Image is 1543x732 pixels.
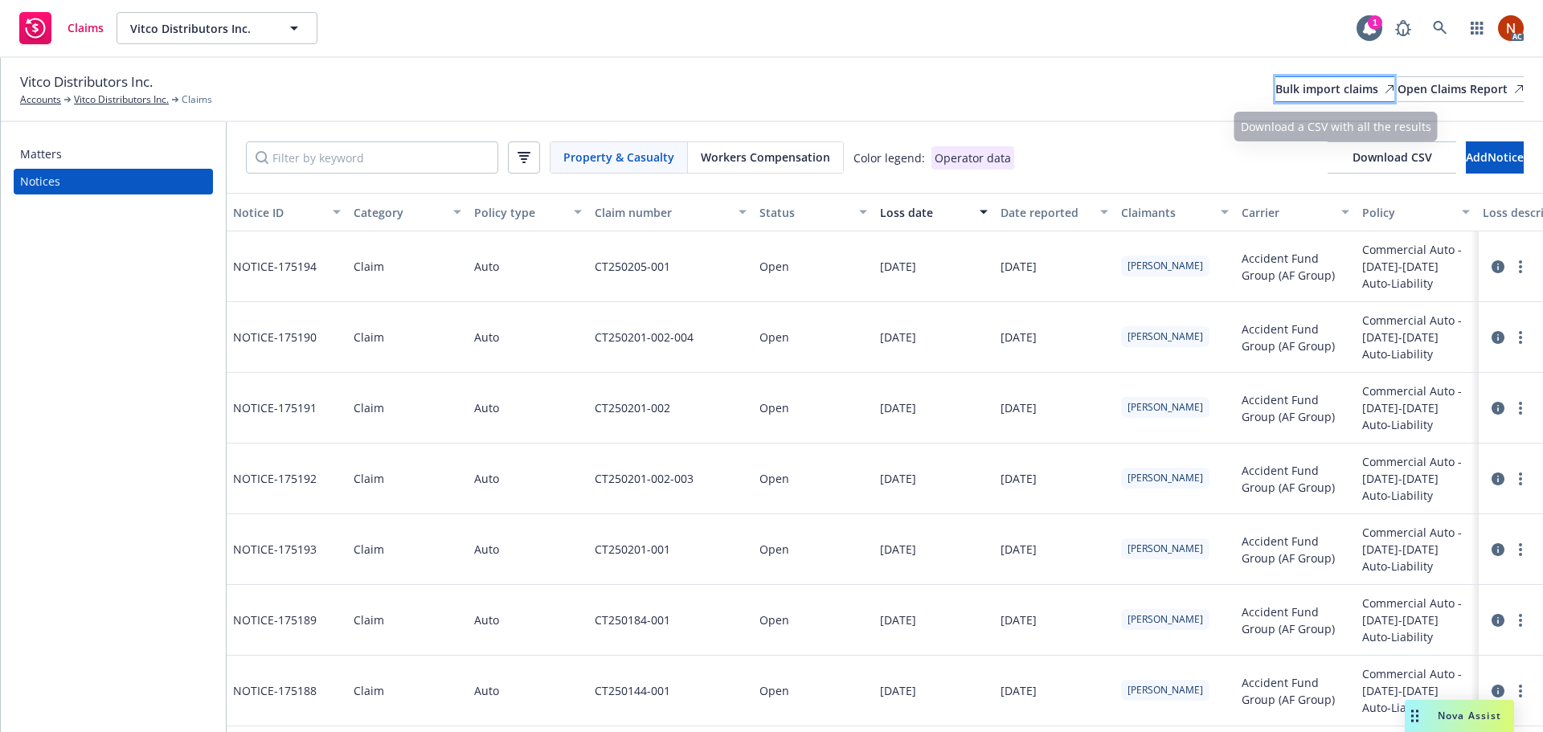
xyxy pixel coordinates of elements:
a: more [1511,399,1530,418]
span: Auto [474,541,499,558]
button: Claim number [588,193,753,231]
img: photo [1498,15,1524,41]
span: Accident Fund Group (AF Group) [1242,391,1349,425]
a: Notices [14,169,213,194]
div: CT250201-001 [595,541,670,558]
a: more [1511,681,1530,701]
span: Commercial Auto - [DATE]-[DATE] Auto-Liability [1362,241,1470,292]
a: Accounts [20,92,61,107]
div: [DATE] [1001,682,1037,699]
div: [DATE] [880,399,916,416]
span: NOTICE- 175190 [233,329,317,346]
div: [DATE] [1001,399,1037,416]
span: Vitco Distributors Inc. [20,72,153,92]
div: Claim [354,470,384,487]
span: NOTICE- 175193 [233,541,317,558]
span: Add Notice [1466,149,1524,165]
div: Loss date [880,204,970,221]
button: Download CSV [1328,141,1456,174]
div: CT250205-001 [595,258,670,275]
div: Claim [354,258,384,275]
div: Color legend: [853,149,925,166]
a: Report a Bug [1387,12,1419,44]
button: Policy type [468,193,588,231]
div: CT250144-001 [595,682,670,699]
div: Claimants [1121,204,1211,221]
span: Download CSV [1353,149,1432,165]
button: Date reported [994,193,1115,231]
div: 1 [1368,15,1382,30]
span: Auto [474,258,499,275]
div: Open [759,682,789,699]
div: Policy [1362,204,1452,221]
div: Claim [354,541,384,558]
div: Claim number [595,204,729,221]
span: NOTICE- 175188 [233,682,317,699]
span: Vitco Distributors Inc. [130,20,269,37]
a: Vitco Distributors Inc. [74,92,169,107]
a: more [1511,611,1530,630]
a: Switch app [1461,12,1493,44]
div: Open [759,611,789,628]
div: Date reported [1001,204,1091,221]
div: [DATE] [1001,329,1037,346]
a: Bulk import claims [1275,76,1394,102]
div: Claim [354,329,384,346]
span: Auto [474,329,499,346]
a: more [1511,328,1530,347]
span: [PERSON_NAME] [1128,683,1203,697]
div: Open [759,470,789,487]
span: Commercial Auto - [DATE]-[DATE] Auto-Liability [1362,665,1470,716]
div: [DATE] [880,329,916,346]
div: CT250201-002-004 [595,329,694,346]
span: [PERSON_NAME] [1128,329,1203,344]
button: AddNotice [1466,141,1524,174]
span: Commercial Auto - [DATE]-[DATE] Auto-Liability [1362,382,1470,433]
div: Policy type [474,204,564,221]
div: [DATE] [1001,470,1037,487]
span: [PERSON_NAME] [1128,612,1203,627]
div: [DATE] [1001,541,1037,558]
div: Status [759,204,849,221]
span: Accident Fund Group (AF Group) [1242,321,1349,354]
span: [PERSON_NAME] [1128,471,1203,485]
span: Commercial Auto - [DATE]-[DATE] Auto-Liability [1362,312,1470,362]
div: [DATE] [880,258,916,275]
span: Accident Fund Group (AF Group) [1242,603,1349,637]
a: Search [1424,12,1456,44]
button: Claimants [1115,193,1235,231]
button: Carrier [1235,193,1356,231]
span: NOTICE- 175189 [233,611,317,628]
span: Commercial Auto - [DATE]-[DATE] Auto-Liability [1362,595,1470,645]
div: [DATE] [880,611,916,628]
div: Drag to move [1405,700,1425,732]
button: Status [753,193,874,231]
span: Commercial Auto - [DATE]-[DATE] Auto-Liability [1362,453,1470,504]
span: Commercial Auto - [DATE]-[DATE] Auto-Liability [1362,524,1470,575]
span: Property & Casualty [563,149,674,166]
span: Auto [474,399,499,416]
span: Accident Fund Group (AF Group) [1242,250,1349,284]
div: Category [354,204,444,221]
a: more [1511,469,1530,489]
div: CT250184-001 [595,611,670,628]
input: Filter by keyword [246,141,498,174]
span: Claims [182,92,212,107]
span: Auto [474,682,499,699]
span: Nova Assist [1438,709,1501,722]
div: Notice ID [233,204,323,221]
span: Accident Fund Group (AF Group) [1242,462,1349,496]
div: [DATE] [880,682,916,699]
div: Notices [20,169,60,194]
button: Notice ID [227,193,347,231]
div: Operator data [931,146,1014,170]
a: more [1511,257,1530,276]
div: [DATE] [880,470,916,487]
div: Open [759,399,789,416]
div: Bulk import claims [1275,77,1394,101]
button: Category [347,193,468,231]
div: [DATE] [1001,611,1037,628]
span: NOTICE- 175192 [233,470,317,487]
span: Workers Compensation [701,149,830,166]
div: CT250201-002-003 [595,470,694,487]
